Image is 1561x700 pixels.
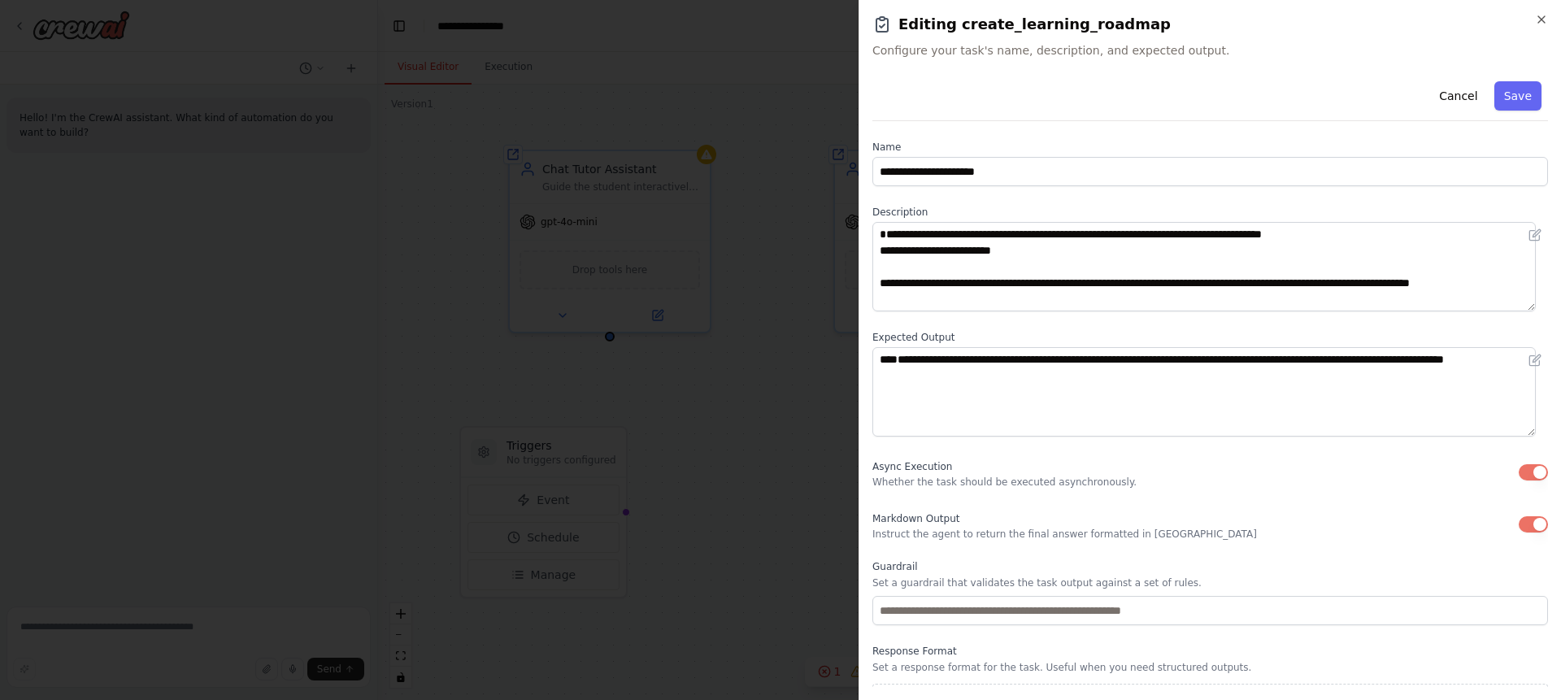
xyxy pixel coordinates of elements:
[1525,225,1545,245] button: Open in editor
[1525,350,1545,370] button: Open in editor
[1494,81,1541,111] button: Save
[872,645,1548,658] label: Response Format
[872,42,1548,59] span: Configure your task's name, description, and expected output.
[1429,81,1487,111] button: Cancel
[872,13,1548,36] h2: Editing create_learning_roadmap
[872,528,1257,541] p: Instruct the agent to return the final answer formatted in [GEOGRAPHIC_DATA]
[872,461,952,472] span: Async Execution
[872,576,1548,589] p: Set a guardrail that validates the task output against a set of rules.
[872,331,1548,344] label: Expected Output
[872,661,1548,674] p: Set a response format for the task. Useful when you need structured outputs.
[872,513,959,524] span: Markdown Output
[872,476,1137,489] p: Whether the task should be executed asynchronously.
[872,560,1548,573] label: Guardrail
[872,206,1548,219] label: Description
[872,141,1548,154] label: Name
